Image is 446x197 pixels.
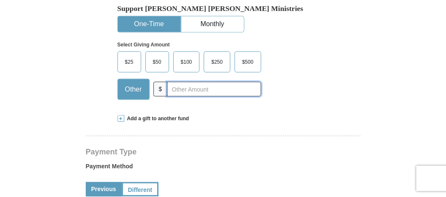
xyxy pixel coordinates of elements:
span: $250 [207,56,227,68]
h4: Payment Type [86,148,361,155]
span: Add a gift to another fund [124,115,189,122]
span: $25 [121,56,138,68]
span: $ [153,82,168,97]
input: Other Amount [167,82,261,97]
label: Payment Method [86,162,361,175]
span: $500 [238,56,258,68]
span: Other [121,83,146,96]
strong: Select Giving Amount [118,42,170,48]
a: Previous [86,182,122,197]
span: $50 [149,56,166,68]
button: One-Time [118,16,181,32]
a: Different [122,182,159,197]
h5: Support [PERSON_NAME] [PERSON_NAME] Ministries [118,4,329,13]
span: $100 [177,56,197,68]
button: Monthly [181,16,244,32]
